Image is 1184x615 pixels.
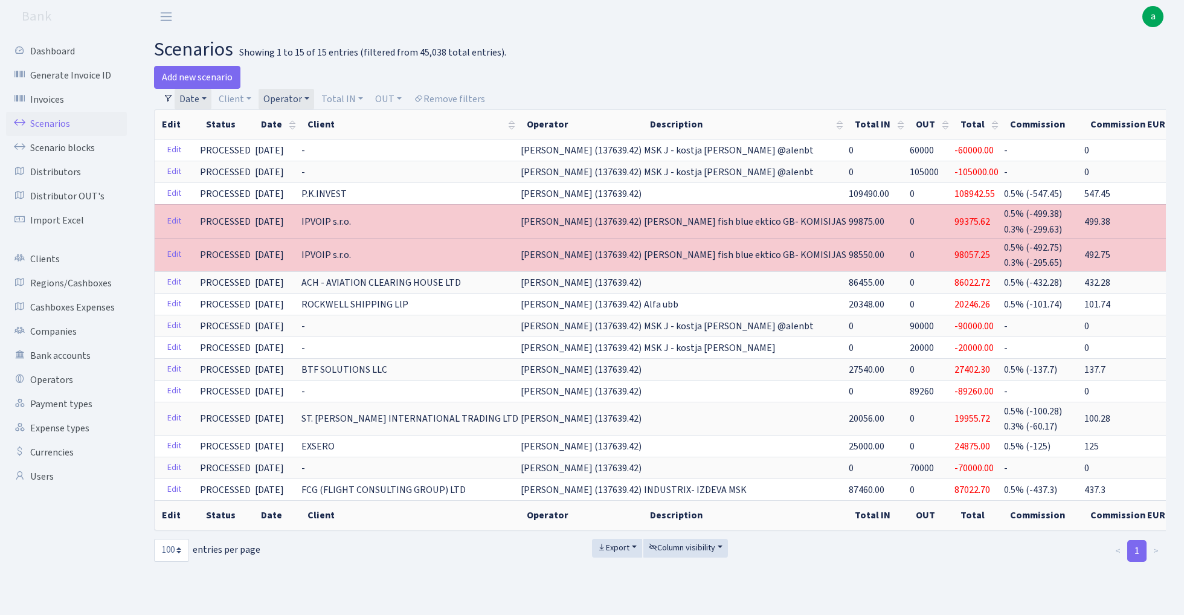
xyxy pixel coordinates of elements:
[910,440,915,453] span: 0
[301,483,466,497] span: FCG (FLIGHT CONSULTING GROUP) LTD
[1084,483,1105,497] span: 437.3
[162,273,187,292] a: Edit
[200,166,251,179] span: PROCESSED
[1004,166,1008,179] span: -
[644,215,846,228] span: [PERSON_NAME] fish blue ektico GB- KOMISIJAS
[849,341,854,355] span: 0
[255,412,284,425] span: [DATE]
[175,89,211,109] a: Date
[6,39,127,63] a: Dashboard
[954,341,994,355] span: -20000.00
[954,187,995,201] span: 108942.55
[6,295,127,320] a: Cashboxes Expenses
[254,500,300,530] th: Date
[521,412,642,425] span: [PERSON_NAME] (137639.42)
[301,275,461,290] span: ACH - AVIATION CLEARING HOUSE LTD
[1004,341,1008,355] span: -
[1084,363,1105,376] span: 137.7
[154,539,260,562] label: entries per page
[6,392,127,416] a: Payment types
[521,462,642,475] span: [PERSON_NAME] (137639.42)
[1127,540,1147,562] a: 1
[6,112,127,136] a: Scenarios
[910,144,934,157] span: 60000
[910,215,915,228] span: 0
[849,385,854,398] span: 0
[910,276,915,289] span: 0
[6,208,127,233] a: Import Excel
[6,271,127,295] a: Regions/Cashboxes
[6,136,127,160] a: Scenario blocks
[200,385,251,398] span: PROCESSED
[521,440,642,453] span: [PERSON_NAME] (137639.42)
[6,160,127,184] a: Distributors
[954,363,990,376] span: 27402.30
[255,483,284,497] span: [DATE]
[255,341,284,355] span: [DATE]
[1142,6,1163,27] span: a
[521,341,642,355] span: [PERSON_NAME] (137639.42)
[521,385,642,398] span: [PERSON_NAME] (137639.42)
[910,166,939,179] span: 105000
[162,184,187,203] a: Edit
[644,341,776,355] span: MSK J - kostja [PERSON_NAME]
[6,63,127,88] a: Generate Invoice ID
[520,110,643,139] th: Operator
[521,320,642,333] span: [PERSON_NAME] (137639.42)
[1004,385,1008,398] span: -
[301,462,305,475] span: -
[6,465,127,489] a: Users
[200,248,251,262] span: PROCESSED
[849,412,884,425] span: 20056.00
[1004,298,1062,311] span: 0.5% (-101.74)
[1004,483,1057,497] span: 0.5% (-437.3)
[910,187,915,201] span: 0
[521,276,642,289] span: [PERSON_NAME] (137639.42)
[1004,320,1008,333] span: -
[954,144,994,157] span: -60000.00
[200,187,251,201] span: PROCESSED
[317,89,368,109] a: Total IN
[592,539,642,558] button: Export
[200,341,251,355] span: PROCESSED
[155,500,199,530] th: Edit
[259,89,314,109] a: Operator
[301,411,518,426] span: ST. [PERSON_NAME] INTERNATIONAL TRADING LTD
[954,276,990,289] span: 86022.72
[953,500,1003,530] th: Total
[910,462,934,475] span: 70000
[849,298,884,311] span: 20348.00
[162,295,187,314] a: Edit
[6,247,127,271] a: Clients
[200,144,251,157] span: PROCESSED
[214,89,256,109] a: Client
[301,187,347,201] span: P.K.INVEST
[1003,110,1083,139] th: Commission
[162,360,187,379] a: Edit
[301,297,408,312] span: ROCKWELL SHIPPING LlP
[199,500,254,530] th: Status
[1084,187,1110,201] span: 547.45
[520,500,643,530] th: Operator
[162,480,187,499] a: Edit
[301,362,387,377] span: BTF SOLUTIONS LLC
[370,89,407,109] a: OUT
[521,144,642,157] span: [PERSON_NAME] (137639.42)
[521,248,642,262] span: [PERSON_NAME] (137639.42)
[255,276,284,289] span: [DATE]
[910,298,915,311] span: 0
[301,385,305,398] span: -
[521,215,642,228] span: [PERSON_NAME] (137639.42)
[162,437,187,456] a: Edit
[1083,110,1183,139] th: Commission EUR : activate to sort column ascending
[849,440,884,453] span: 25000.00
[255,166,284,179] span: [DATE]
[909,500,953,530] th: OUT
[162,459,187,477] a: Edit
[300,500,520,530] th: Client
[200,412,251,425] span: PROCESSED
[301,320,305,333] span: -
[200,215,251,228] span: PROCESSED
[954,483,990,497] span: 87022.70
[954,166,999,179] span: -105000.00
